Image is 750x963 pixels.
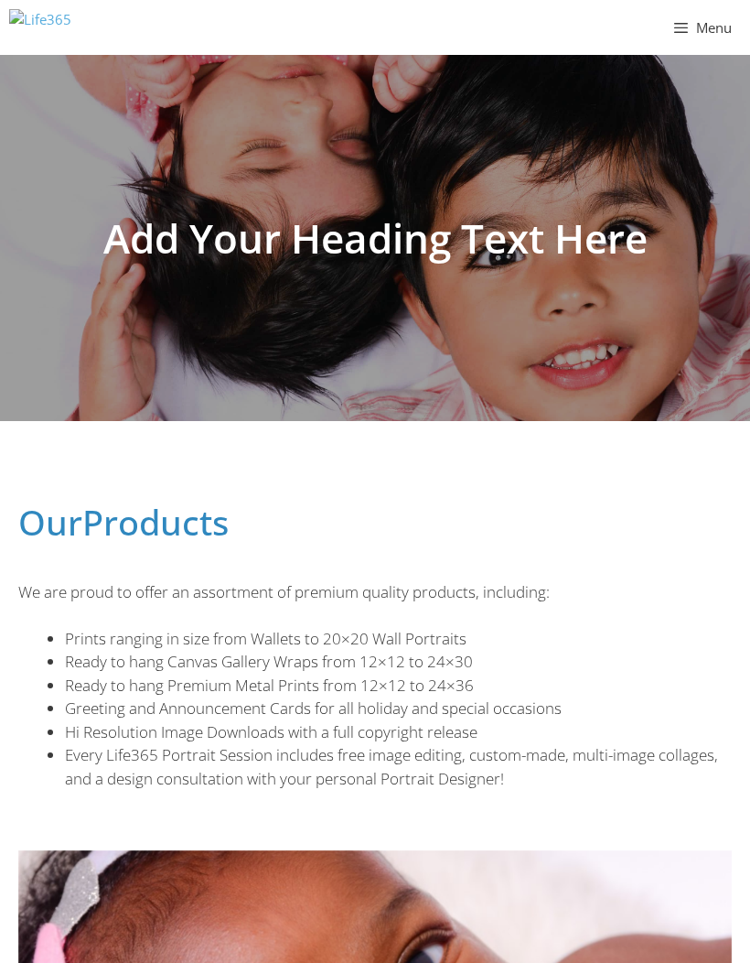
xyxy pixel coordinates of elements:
li: Ready to hang Premium Metal Prints from 12×12 to 24×36 [65,674,732,698]
span: Products [82,498,229,546]
span: Our [18,498,82,546]
li: Prints ranging in size from Wallets to 20×20 Wall Portraits [65,627,732,651]
li: Hi Resolution Image Downloads with a full copyright release [65,720,732,744]
span: Menu [693,18,732,37]
li: Every Life365 Portrait Session includes free image editing, custom-made, multi-image collages, an... [65,743,732,790]
h1: Add Your Heading Text Here [9,218,741,258]
p: We are proud to offer an assortment of premium quality products, including: [18,580,732,604]
li: Ready to hang Canvas Gallery Wraps from 12×12 to 24×30 [65,650,732,674]
li: Greeting and Announcement Cards for all holiday and special occasions [65,697,732,720]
